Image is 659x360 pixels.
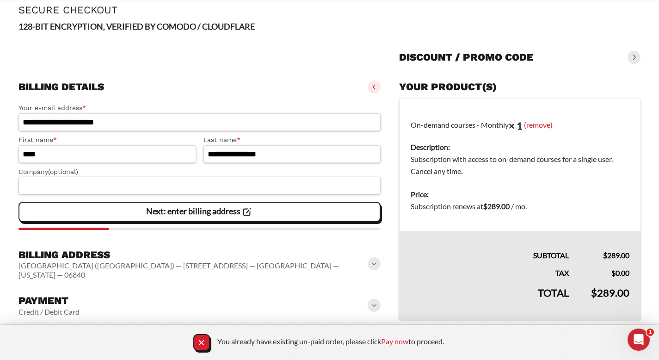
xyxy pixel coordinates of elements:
[603,251,629,260] bdi: 289.00
[611,268,616,277] span: $
[524,120,553,129] a: (remove)
[18,135,196,145] label: First name
[411,188,629,200] dt: Price:
[18,103,381,113] label: Your e-mail address
[18,248,370,261] h3: Billing address
[483,202,510,211] bdi: 289.00
[628,329,650,351] iframe: Intercom live chat
[399,51,533,64] h3: Discount / promo code
[18,261,370,279] vaadin-horizontal-layout: [GEOGRAPHIC_DATA] ([GEOGRAPHIC_DATA]) — [STREET_ADDRESS] — [GEOGRAPHIC_DATA] — [US_STATE] — 06840
[411,141,629,153] dt: Description:
[18,307,80,317] vaadin-horizontal-layout: Credit / Debit Card
[591,286,629,299] bdi: 289.00
[611,268,629,277] bdi: 0.00
[400,99,641,183] td: On-demand courses - Monthly
[18,4,641,16] h1: Secure Checkout
[647,329,654,336] span: 1
[203,135,381,145] label: Last name
[411,202,527,211] span: Subscription renews at .
[18,202,381,222] vaadin-button: Next: enter billing address
[509,119,523,132] strong: × 1
[18,294,80,307] h3: Payment
[18,81,104,93] h3: Billing details
[511,202,525,211] span: / mo
[400,279,580,320] th: Total
[18,167,381,177] label: Company
[400,231,580,261] th: Subtotal
[400,261,580,279] th: Tax
[193,334,210,351] vaadin-button: Close Notification
[217,336,444,347] p: You already have existing un-paid order, please click to proceed.
[483,202,487,211] span: $
[591,286,597,299] span: $
[603,251,607,260] span: $
[48,168,78,175] span: (optional)
[411,153,629,177] dd: Subscription with access to on-demand courses for a single user. Cancel any time.
[381,337,408,346] a: Pay now
[18,21,255,31] strong: 128-BIT ENCRYPTION, VERIFIED BY COMODO / CLOUDFLARE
